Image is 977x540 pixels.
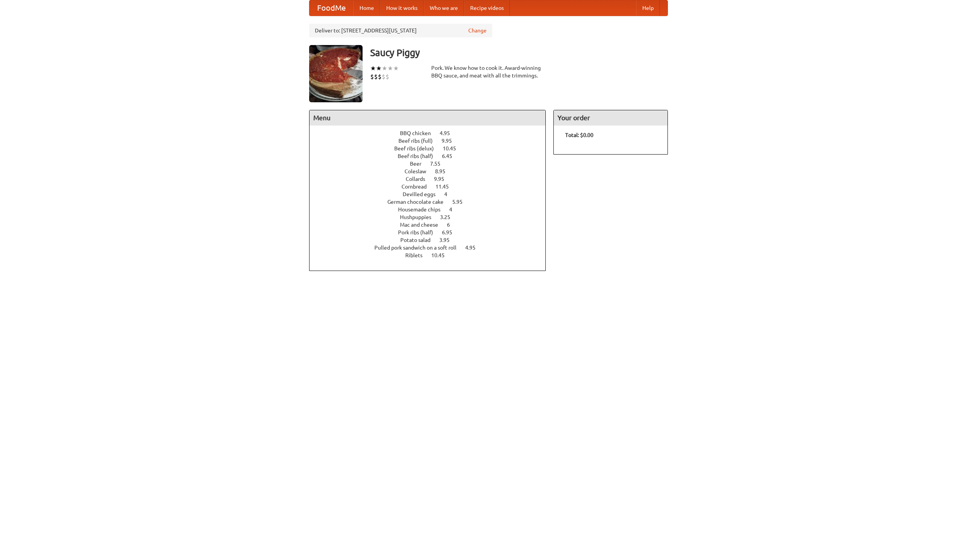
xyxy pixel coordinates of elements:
a: Beef ribs (delux) 10.45 [394,145,470,152]
a: Hushpuppies 3.25 [400,214,464,220]
a: Home [353,0,380,16]
span: Beef ribs (delux) [394,145,442,152]
li: ★ [387,64,393,73]
span: 3.95 [439,237,457,243]
a: Riblets 10.45 [405,252,459,258]
a: BBQ chicken 4.95 [400,130,464,136]
div: Pork. We know how to cook it. Award-winning BBQ sauce, and meat with all the trimmings. [431,64,546,79]
span: Devilled eggs [403,191,443,197]
h3: Saucy Piggy [370,45,668,60]
span: 4 [449,206,460,213]
span: Beef ribs (half) [398,153,441,159]
a: Mac and cheese 6 [400,222,464,228]
span: 6.95 [442,229,460,235]
span: Coleslaw [405,168,434,174]
span: 4.95 [440,130,458,136]
span: 10.45 [443,145,464,152]
span: 4 [444,191,455,197]
li: $ [370,73,374,81]
a: Change [468,27,487,34]
span: Beef ribs (full) [398,138,440,144]
li: $ [374,73,378,81]
b: Total: $0.00 [565,132,593,138]
span: Riblets [405,252,430,258]
a: Beer 7.55 [410,161,455,167]
h4: Your order [554,110,667,126]
span: Cornbread [401,184,434,190]
span: 4.95 [465,245,483,251]
h4: Menu [310,110,545,126]
span: 7.55 [430,161,448,167]
span: Potato salad [400,237,438,243]
a: Beef ribs (full) 9.95 [398,138,466,144]
li: ★ [393,64,399,73]
a: Who we are [424,0,464,16]
a: Help [636,0,660,16]
li: ★ [370,64,376,73]
div: Deliver to: [STREET_ADDRESS][US_STATE] [309,24,492,37]
span: 9.95 [442,138,459,144]
span: Housemade chips [398,206,448,213]
a: Devilled eggs 4 [403,191,461,197]
a: Pork ribs (half) 6.95 [398,229,466,235]
span: 10.45 [431,252,452,258]
li: $ [382,73,385,81]
span: 11.45 [435,184,456,190]
a: Recipe videos [464,0,510,16]
a: Collards 9.95 [406,176,458,182]
li: $ [378,73,382,81]
li: ★ [382,64,387,73]
span: BBQ chicken [400,130,439,136]
li: ★ [376,64,382,73]
span: 3.25 [440,214,458,220]
a: Potato salad 3.95 [400,237,464,243]
span: German chocolate cake [387,199,451,205]
span: Pulled pork sandwich on a soft roll [374,245,464,251]
span: 6 [447,222,458,228]
span: 8.95 [435,168,453,174]
a: How it works [380,0,424,16]
a: Coleslaw 8.95 [405,168,459,174]
span: Mac and cheese [400,222,446,228]
a: Housemade chips 4 [398,206,466,213]
span: 5.95 [452,199,470,205]
a: Cornbread 11.45 [401,184,463,190]
span: Collards [406,176,433,182]
a: German chocolate cake 5.95 [387,199,477,205]
span: Pork ribs (half) [398,229,441,235]
li: $ [385,73,389,81]
span: Hushpuppies [400,214,439,220]
span: Beer [410,161,429,167]
span: 6.45 [442,153,460,159]
a: Pulled pork sandwich on a soft roll 4.95 [374,245,490,251]
a: Beef ribs (half) 6.45 [398,153,466,159]
a: FoodMe [310,0,353,16]
span: 9.95 [434,176,452,182]
img: angular.jpg [309,45,363,102]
